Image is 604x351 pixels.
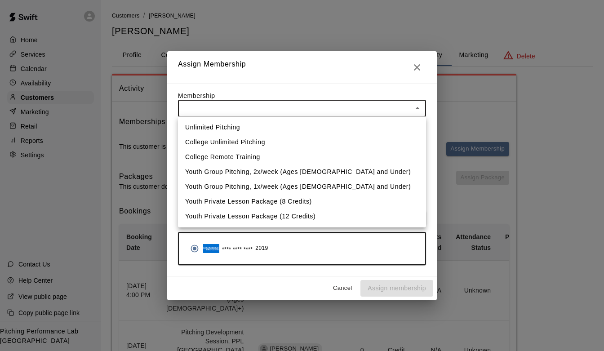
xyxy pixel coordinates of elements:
[178,179,426,194] li: Youth Group Pitching, 1x/week (Ages [DEMOGRAPHIC_DATA] and Under)
[178,150,426,164] li: College Remote Training
[178,209,426,224] li: Youth Private Lesson Package (12 Credits)
[178,194,426,209] li: Youth Private Lesson Package (8 Credits)
[178,135,426,150] li: College Unlimited Pitching
[178,164,426,179] li: Youth Group Pitching, 2x/week (Ages [DEMOGRAPHIC_DATA] and Under)
[178,120,426,135] li: Unlimited Pitching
